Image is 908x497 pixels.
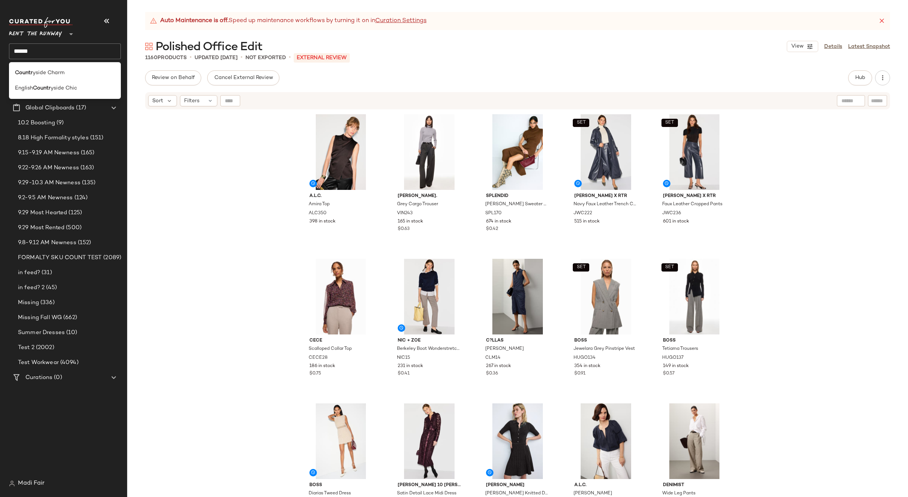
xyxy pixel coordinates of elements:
[397,346,460,352] span: Berkeley Boot Wonderstretch Pants
[294,53,350,63] p: External REVIEW
[574,337,638,344] span: BOSS
[150,16,427,25] div: Speed up maintenance workflows by turning it on in
[18,328,65,337] span: Summer Dresses
[76,239,91,247] span: (152)
[9,17,73,28] img: cfy_white_logo.C9jOOHJF.svg
[289,53,291,62] span: •
[577,265,586,270] span: SET
[67,209,82,217] span: (125)
[486,482,549,489] span: [PERSON_NAME]
[486,218,511,225] span: 674 in stock
[665,120,674,125] span: SET
[397,210,413,217] span: VIN243
[574,490,612,497] span: [PERSON_NAME]
[486,370,498,377] span: $0.36
[663,193,726,200] span: [PERSON_NAME] x RTR
[34,343,54,352] span: (2002)
[303,259,379,334] img: CECE28.jpg
[486,226,498,233] span: $0.42
[663,218,689,225] span: 601 in stock
[574,363,600,370] span: 354 in stock
[73,194,88,202] span: (124)
[25,104,74,112] span: Global Clipboards
[195,54,238,62] p: updated [DATE]
[485,355,501,361] span: CLM14
[15,69,33,77] b: Countr
[15,84,33,92] span: English
[309,346,352,352] span: Scalloped Collar Top
[375,16,427,25] a: Curation Settings
[398,193,461,200] span: [PERSON_NAME].
[303,114,379,190] img: ALC350.jpg
[309,482,373,489] span: BOSS
[33,69,65,77] span: yside Charm
[9,25,62,39] span: Rent the Runway
[663,370,675,377] span: $0.57
[33,84,51,92] b: Countr
[662,346,698,352] span: Tetiama Trousers
[657,259,732,334] img: HUGO137.jpg
[51,84,77,92] span: yside Chic
[309,193,373,200] span: A.L.C.
[574,218,600,225] span: 515 in stock
[663,482,726,489] span: Denimist
[787,41,818,52] button: View
[480,403,555,479] img: LKB105.jpg
[486,337,549,344] span: C?LLAS
[18,239,76,247] span: 9.8-9.12 AM Newness
[480,259,555,334] img: CLM14.jpg
[485,490,548,497] span: [PERSON_NAME] Knitted Dress
[102,254,121,262] span: (2089)
[662,355,684,361] span: HUGO137
[662,201,722,208] span: Faux Leather Cropped Pants
[190,53,192,62] span: •
[568,259,643,334] img: HUGO134.jpg
[207,70,279,85] button: Cancel External Review
[574,210,592,217] span: JWC222
[392,259,467,334] img: NIC15.jpg
[791,43,804,49] span: View
[25,373,52,382] span: Curations
[145,70,201,85] button: Review on Behalf
[45,284,57,292] span: (45)
[392,403,467,479] img: DLC383.jpg
[486,363,511,370] span: 267 in stock
[309,201,330,208] span: Amira Top
[574,370,586,377] span: $0.91
[309,210,327,217] span: ALC350
[18,119,55,127] span: 10.2 Boosting
[398,226,410,233] span: $0.63
[245,54,286,62] p: Not Exported
[574,482,638,489] span: A.L.C.
[74,104,86,112] span: (17)
[18,269,40,277] span: in feed?
[309,363,335,370] span: 186 in stock
[309,337,373,344] span: CeCe
[663,363,689,370] span: 149 in stock
[480,114,555,190] img: SPL170.jpg
[574,201,637,208] span: Navy Faux Leather Trench Coat
[62,313,77,322] span: (662)
[398,482,461,489] span: [PERSON_NAME] 10 [PERSON_NAME] x RTR
[18,313,62,322] span: Missing Fall WG
[398,218,423,225] span: 165 in stock
[18,298,39,307] span: Missing
[18,284,45,292] span: in feed? 2
[573,119,589,127] button: SET
[80,179,96,187] span: (135)
[392,114,467,190] img: VIN243.jpg
[18,209,67,217] span: 9.29 Most Hearted
[398,370,410,377] span: $0.41
[486,193,549,200] span: Splendid
[485,346,524,352] span: [PERSON_NAME]
[145,43,153,50] img: svg%3e
[18,479,45,488] span: Madi Fair
[145,54,187,62] div: Products
[662,490,695,497] span: Wide Leg Pants
[309,490,351,497] span: Diarias Tweed Dress
[18,358,59,367] span: Test Workwear
[156,40,262,55] span: Polished Office Edit
[568,114,643,190] img: JWC222.jpg
[397,355,410,361] span: NIC15
[18,164,79,172] span: 9.22-9.26 AM Newness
